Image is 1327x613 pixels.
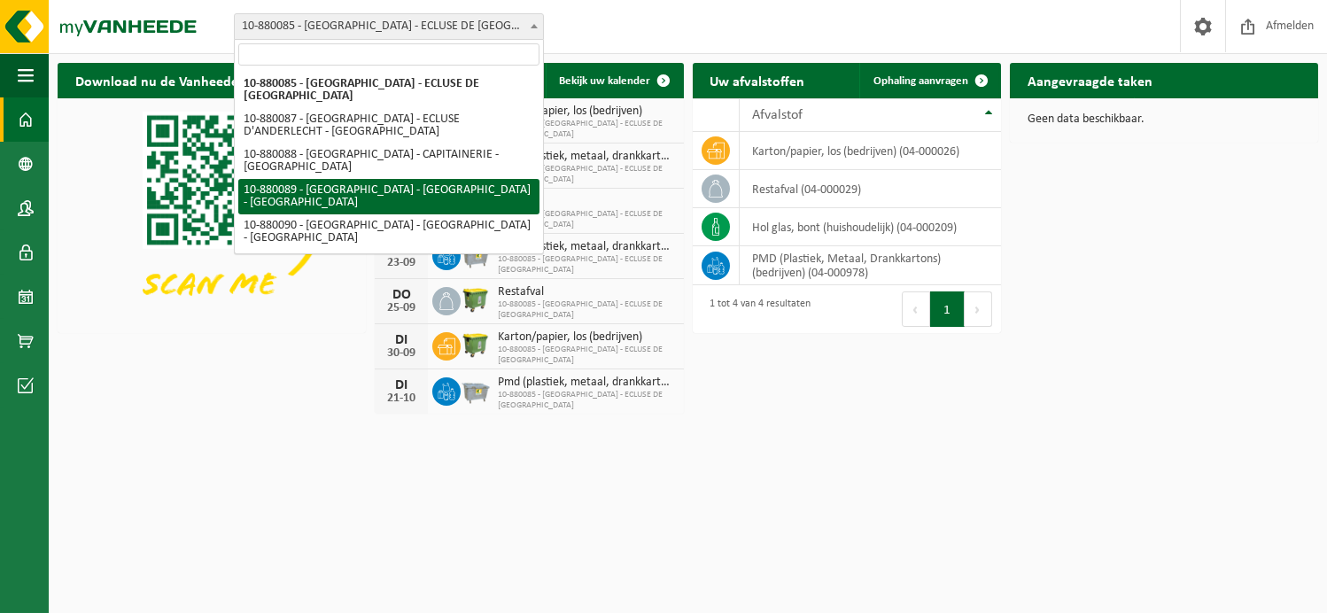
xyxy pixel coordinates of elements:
[498,299,674,321] span: 10-880085 - [GEOGRAPHIC_DATA] - ECLUSE DE [GEOGRAPHIC_DATA]
[693,63,823,97] h2: Uw afvalstoffen
[498,105,674,119] span: Karton/papier, los (bedrijven)
[238,108,539,144] li: 10-880087 - [GEOGRAPHIC_DATA] - ECLUSE D'ANDERLECHT - [GEOGRAPHIC_DATA]
[560,75,651,87] span: Bekijk uw kalender
[740,170,1001,208] td: restafval (04-000029)
[498,330,674,345] span: Karton/papier, los (bedrijven)
[384,378,419,392] div: DI
[1010,63,1170,97] h2: Aangevraagde taken
[384,302,419,314] div: 25-09
[873,75,968,87] span: Ophaling aanvragen
[238,73,539,108] li: 10-880085 - [GEOGRAPHIC_DATA] - ECLUSE DE [GEOGRAPHIC_DATA]
[498,195,674,209] span: Restafval
[461,239,491,269] img: WB-2500-GAL-GY-01
[498,209,674,230] span: 10-880085 - [GEOGRAPHIC_DATA] - ECLUSE DE [GEOGRAPHIC_DATA]
[498,240,674,254] span: Pmd (plastiek, metaal, drankkartons) (bedrijven)
[498,164,674,185] span: 10-880085 - [GEOGRAPHIC_DATA] - ECLUSE DE [GEOGRAPHIC_DATA]
[384,347,419,360] div: 30-09
[965,291,992,327] button: Next
[461,375,491,405] img: WB-2500-GAL-GY-01
[740,132,1001,170] td: karton/papier, los (bedrijven) (04-000026)
[384,333,419,347] div: DI
[384,257,419,269] div: 23-09
[498,119,674,140] span: 10-880085 - [GEOGRAPHIC_DATA] - ECLUSE DE [GEOGRAPHIC_DATA]
[740,246,1001,285] td: PMD (Plastiek, Metaal, Drankkartons) (bedrijven) (04-000978)
[384,392,419,405] div: 21-10
[498,345,674,366] span: 10-880085 - [GEOGRAPHIC_DATA] - ECLUSE DE [GEOGRAPHIC_DATA]
[384,288,419,302] div: DO
[930,291,965,327] button: 1
[238,144,539,179] li: 10-880088 - [GEOGRAPHIC_DATA] - CAPITAINERIE - [GEOGRAPHIC_DATA]
[498,285,674,299] span: Restafval
[902,291,930,327] button: Previous
[235,14,543,39] span: 10-880085 - PORT DE BRUXELLES - ECLUSE DE MOLENBEEK - MOLENBEEK-SAINT-JEAN
[461,330,491,360] img: WB-1100-HPE-GN-50
[498,376,674,390] span: Pmd (plastiek, metaal, drankkartons) (bedrijven)
[1028,113,1300,126] p: Geen data beschikbaar.
[753,108,803,122] span: Afvalstof
[238,179,539,214] li: 10-880089 - [GEOGRAPHIC_DATA] - [GEOGRAPHIC_DATA] - [GEOGRAPHIC_DATA]
[238,214,539,250] li: 10-880090 - [GEOGRAPHIC_DATA] - [GEOGRAPHIC_DATA] - [GEOGRAPHIC_DATA]
[498,150,674,164] span: Pmd (plastiek, metaal, drankkartons) (bedrijven)
[234,13,544,40] span: 10-880085 - PORT DE BRUXELLES - ECLUSE DE MOLENBEEK - MOLENBEEK-SAINT-JEAN
[58,63,294,97] h2: Download nu de Vanheede+ app!
[740,208,1001,246] td: hol glas, bont (huishoudelijk) (04-000209)
[498,254,674,275] span: 10-880085 - [GEOGRAPHIC_DATA] - ECLUSE DE [GEOGRAPHIC_DATA]
[702,290,811,329] div: 1 tot 4 van 4 resultaten
[546,63,682,98] a: Bekijk uw kalender
[58,98,366,330] img: Download de VHEPlus App
[461,284,491,314] img: WB-1100-HPE-GN-50
[498,390,674,411] span: 10-880085 - [GEOGRAPHIC_DATA] - ECLUSE DE [GEOGRAPHIC_DATA]
[859,63,999,98] a: Ophaling aanvragen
